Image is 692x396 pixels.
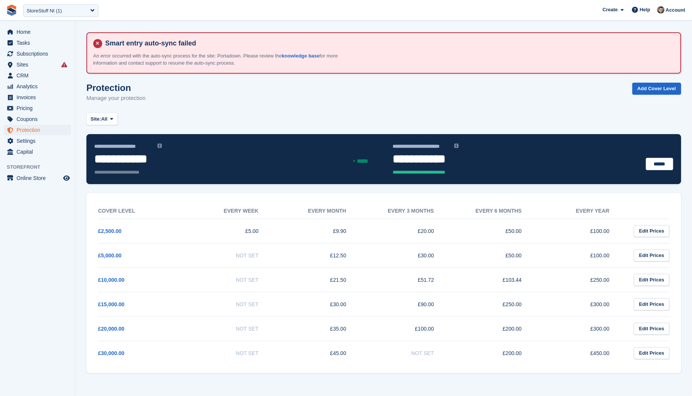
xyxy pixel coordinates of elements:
td: £30.00 [273,292,361,316]
a: £10,000.00 [98,277,124,283]
a: Edit Prices [634,225,669,237]
td: £12.50 [273,243,361,268]
span: Pricing [17,103,62,113]
span: Create [603,6,618,14]
span: Sites [17,59,62,70]
img: icon-info-grey-7440780725fd019a000dd9b08b2336e03edf1995a4989e88bcd33f0948082b44.svg [157,144,162,148]
h4: Smart entry auto-sync failed [102,39,674,48]
a: menu [4,70,71,81]
td: £90.00 [361,292,449,316]
a: Preview store [62,174,71,183]
img: stora-icon-8386f47178a22dfd0bd8f6a31ec36ba5ce8667c1dd55bd0f319d3a0aa187defe.svg [6,5,17,16]
td: £200.00 [449,341,537,365]
span: Site: [91,115,101,123]
td: £9.90 [273,219,361,243]
td: £20.00 [361,219,449,243]
span: Home [17,27,62,37]
a: menu [4,147,71,157]
a: menu [4,173,71,183]
a: knowledge base [282,53,319,59]
a: menu [4,38,71,48]
td: Not Set [186,268,274,292]
th: Every 6 months [449,203,537,219]
span: Protection [17,125,62,135]
span: Analytics [17,81,62,92]
a: menu [4,48,71,59]
td: Not Set [186,316,274,341]
td: £300.00 [537,316,625,341]
span: Capital [17,147,62,157]
a: menu [4,59,71,70]
td: £300.00 [537,292,625,316]
th: Every week [186,203,274,219]
a: menu [4,103,71,113]
td: £45.00 [273,341,361,365]
span: Settings [17,136,62,146]
span: Coupons [17,114,62,124]
span: All [101,115,107,123]
span: Account [666,6,685,14]
a: menu [4,136,71,146]
a: Edit Prices [634,298,669,311]
a: menu [4,125,71,135]
td: £21.50 [273,268,361,292]
td: £100.00 [361,316,449,341]
a: menu [4,27,71,37]
p: Manage your protection [86,94,146,103]
button: Site: All [86,113,118,125]
a: £30,000.00 [98,350,124,356]
a: Edit Prices [634,347,669,360]
a: Edit Prices [634,249,669,262]
td: £30.00 [361,243,449,268]
a: Add Cover Level [632,83,681,95]
a: menu [4,114,71,124]
i: Smart entry sync failures have occurred [61,62,67,68]
td: £200.00 [449,316,537,341]
span: Online Store [17,173,62,183]
th: Every 3 months [361,203,449,219]
a: £2,500.00 [98,228,121,234]
td: £50.00 [449,243,537,268]
th: Every month [273,203,361,219]
a: £15,000.00 [98,301,124,307]
td: £51.72 [361,268,449,292]
td: Not Set [361,341,449,365]
a: £20,000.00 [98,326,124,332]
a: menu [4,92,71,103]
p: An error occurred with the auto-sync process for the site: Portadown. Please review the for more ... [93,52,356,67]
span: Subscriptions [17,48,62,59]
span: CRM [17,70,62,81]
div: StoreStuff NI (1) [27,7,62,15]
a: menu [4,81,71,92]
span: Storefront [7,163,75,171]
td: Not Set [186,292,274,316]
span: Invoices [17,92,62,103]
td: £250.00 [449,292,537,316]
a: Edit Prices [634,274,669,286]
td: £250.00 [537,268,625,292]
td: £100.00 [537,219,625,243]
td: Not Set [186,243,274,268]
img: Steven Hylands [657,6,665,14]
h1: Protection [86,83,146,93]
span: Help [640,6,650,14]
a: Edit Prices [634,323,669,335]
td: £100.00 [537,243,625,268]
td: £450.00 [537,341,625,365]
a: £5,000.00 [98,252,121,258]
th: Every year [537,203,625,219]
td: £5.00 [186,219,274,243]
td: £50.00 [449,219,537,243]
th: Cover Level [98,203,186,219]
td: Not Set [186,341,274,365]
td: £103.44 [449,268,537,292]
td: £35.00 [273,316,361,341]
span: Tasks [17,38,62,48]
img: icon-info-grey-7440780725fd019a000dd9b08b2336e03edf1995a4989e88bcd33f0948082b44.svg [454,144,459,148]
